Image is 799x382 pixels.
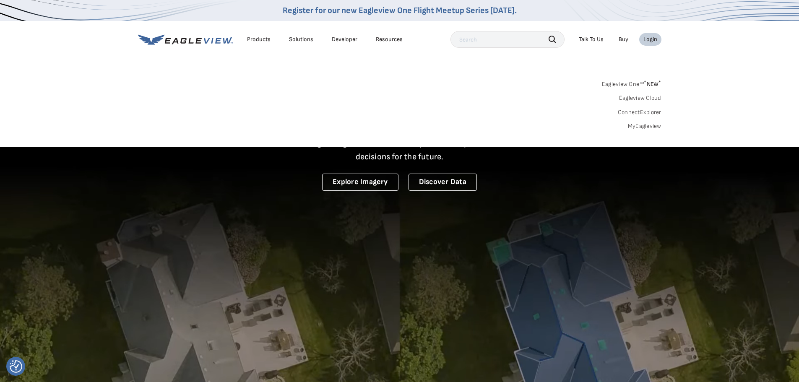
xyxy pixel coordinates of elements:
a: Register for our new Eagleview One Flight Meetup Series [DATE]. [283,5,517,16]
a: Eagleview Cloud [619,94,661,102]
a: Developer [332,36,357,43]
a: Buy [619,36,628,43]
img: Revisit consent button [10,360,22,373]
a: Discover Data [409,174,477,191]
a: Explore Imagery [322,174,398,191]
button: Consent Preferences [10,360,22,373]
a: ConnectExplorer [618,109,661,116]
div: Login [643,36,657,43]
input: Search [450,31,565,48]
a: Eagleview One™*NEW* [602,78,661,88]
div: Resources [376,36,403,43]
span: NEW [644,81,661,88]
div: Products [247,36,271,43]
div: Talk To Us [579,36,604,43]
a: MyEagleview [628,122,661,130]
div: Solutions [289,36,313,43]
